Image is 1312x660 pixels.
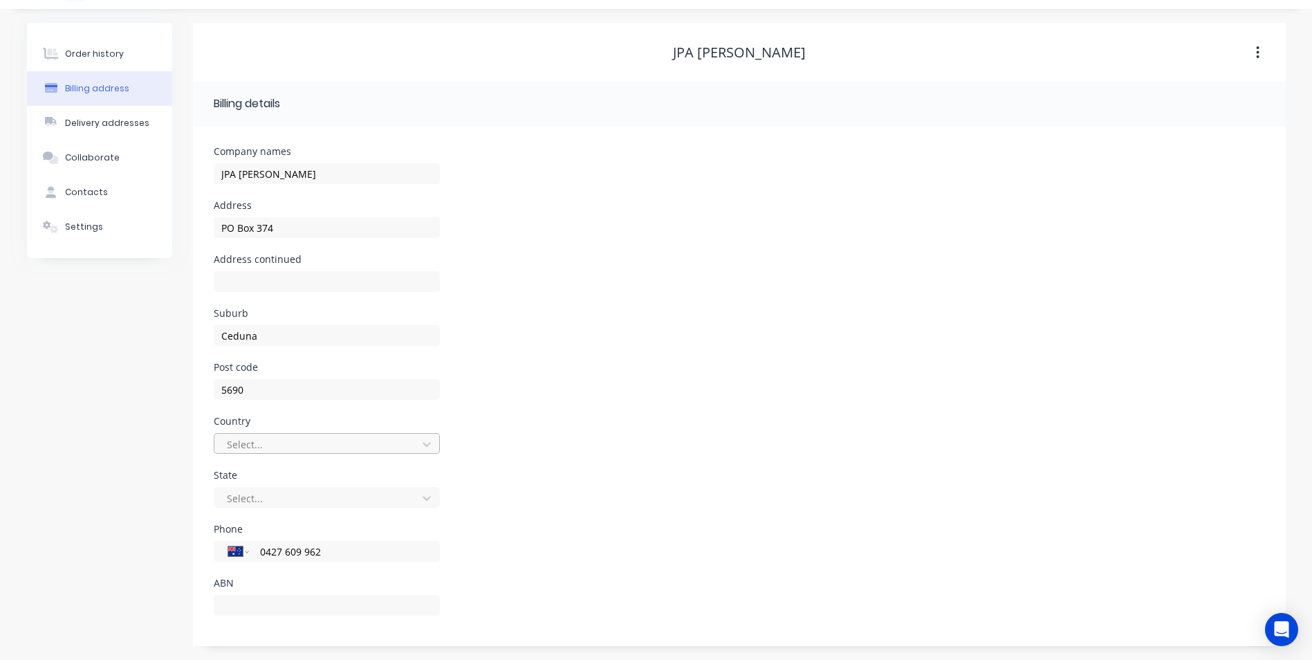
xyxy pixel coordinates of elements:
[27,210,172,244] button: Settings
[65,152,120,164] div: Collaborate
[65,221,103,233] div: Settings
[673,44,806,61] div: JPA [PERSON_NAME]
[214,95,280,112] div: Billing details
[27,175,172,210] button: Contacts
[1265,613,1298,646] div: Open Intercom Messenger
[65,186,108,199] div: Contacts
[65,82,129,95] div: Billing address
[27,37,172,71] button: Order history
[214,201,440,210] div: Address
[65,48,124,60] div: Order history
[214,363,440,372] div: Post code
[27,106,172,140] button: Delivery addresses
[214,470,440,480] div: State
[214,255,440,264] div: Address continued
[214,578,440,588] div: ABN
[27,71,172,106] button: Billing address
[27,140,172,175] button: Collaborate
[214,309,440,318] div: Suburb
[65,117,149,129] div: Delivery addresses
[214,416,440,426] div: Country
[214,524,440,534] div: Phone
[214,147,440,156] div: Company names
